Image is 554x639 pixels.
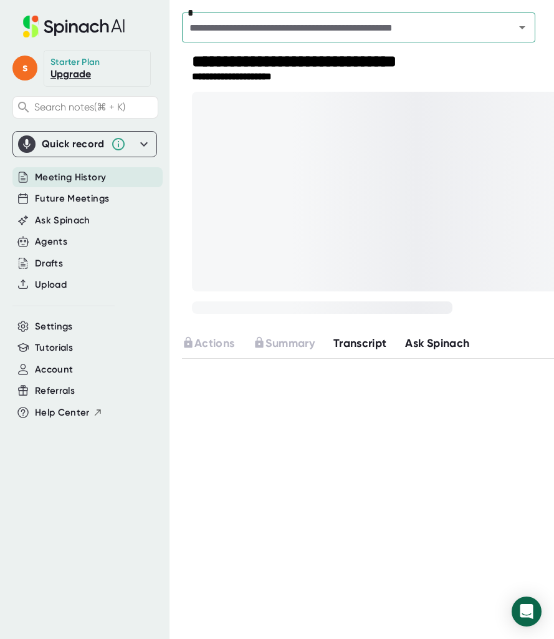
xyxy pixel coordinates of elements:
span: s [12,56,37,80]
span: Transcript [333,336,387,350]
button: Referrals [35,384,75,398]
button: Open [513,19,531,36]
button: Meeting History [35,170,106,185]
div: Upgrade to access [253,335,333,352]
button: Tutorials [35,341,73,355]
button: Account [35,363,73,377]
button: Transcript [333,335,387,352]
button: Upload [35,278,67,292]
button: Drafts [35,256,63,271]
button: Settings [35,319,73,334]
button: Actions [182,335,234,352]
button: Ask Spinach [35,213,90,228]
button: Ask Spinach [405,335,469,352]
span: Actions [194,336,234,350]
div: Quick record [42,138,105,150]
span: Ask Spinach [405,336,469,350]
button: Help Center [35,406,103,420]
div: Open Intercom Messenger [512,597,542,627]
button: Summary [253,335,314,352]
div: Starter Plan [50,57,100,68]
span: Help Center [35,406,90,420]
div: Quick record [18,132,151,157]
a: Upgrade [50,68,91,80]
div: Upgrade to access [182,335,253,352]
button: Agents [35,235,67,249]
button: Future Meetings [35,192,109,206]
span: Search notes (⌘ + K) [34,101,125,113]
span: Summary [265,336,314,350]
